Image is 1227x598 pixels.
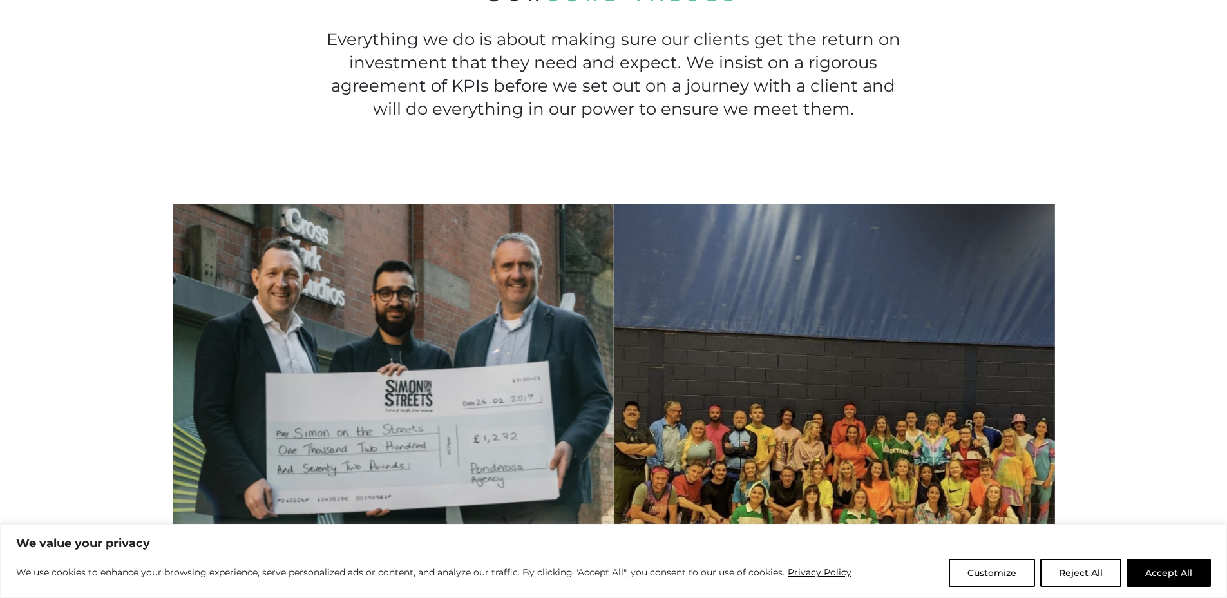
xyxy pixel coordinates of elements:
[323,28,904,121] p: Everything we do is about making sure our clients get the return on investment that they need and...
[1040,559,1121,587] button: Reject All
[1127,559,1211,587] button: Accept All
[949,559,1035,587] button: Customize
[16,564,852,580] p: We use cookies to enhance your browsing experience, serve personalized ads or content, and analyz...
[16,535,1211,551] p: We value your privacy
[787,564,852,580] a: Privacy Policy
